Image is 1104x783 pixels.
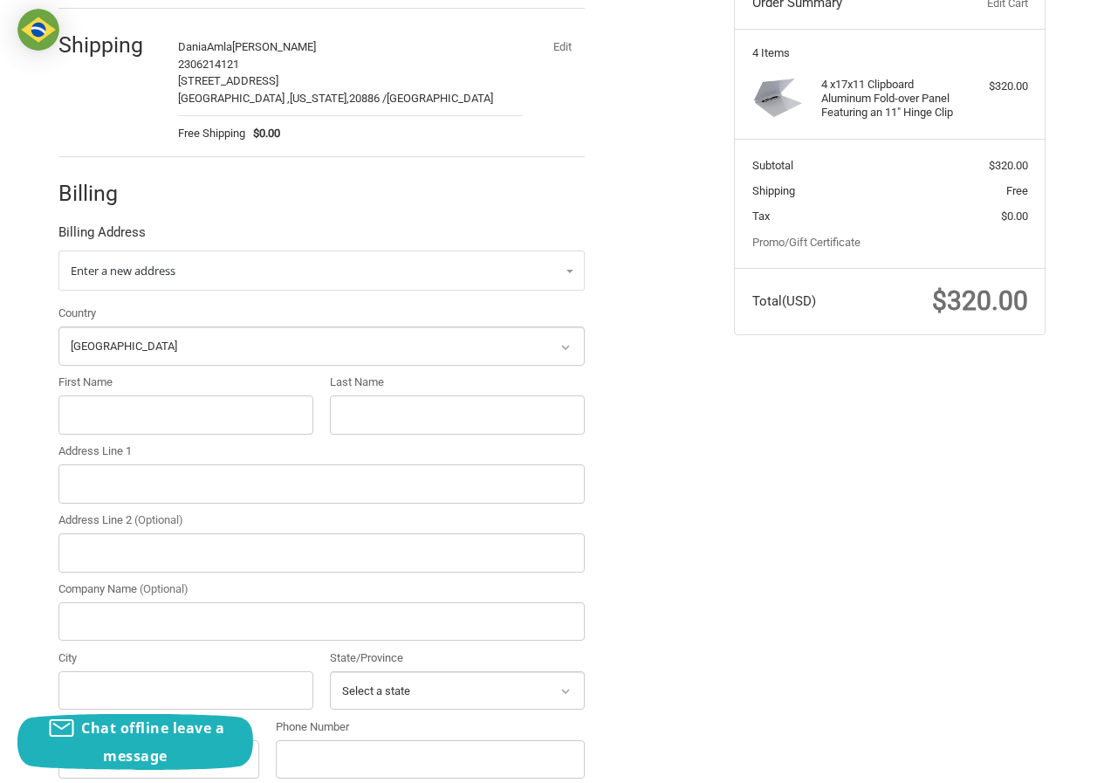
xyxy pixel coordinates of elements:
span: [STREET_ADDRESS] [178,74,278,87]
span: Chat offline leave a message [81,718,224,766]
label: Last Name [330,374,585,391]
label: City [58,649,313,667]
span: $320.00 [989,159,1028,172]
span: 2306214121 [178,58,239,71]
label: Phone Number [276,718,585,736]
span: [GEOGRAPHIC_DATA] [387,92,493,105]
span: Free [1006,184,1028,197]
h3: 4 Items [752,46,1028,60]
span: $0.00 [1001,209,1028,223]
span: $320.00 [932,285,1028,316]
h2: Shipping [58,31,161,58]
label: Company Name [58,580,585,598]
span: Shipping [752,184,795,197]
button: Edit [539,34,585,58]
span: [US_STATE], [290,92,349,105]
span: [GEOGRAPHIC_DATA] , [178,92,290,105]
h4: 4 x 17x11 Clipboard Aluminum Fold-over Panel Featuring an 11" Hinge Clip [821,78,955,120]
span: Enter a new address [71,263,175,278]
label: Address Line 1 [58,443,585,460]
span: Tax [752,209,770,223]
a: Enter or select a different address [58,251,585,291]
span: [PERSON_NAME] [232,40,316,53]
div: $320.00 [959,78,1028,95]
img: duty and tax information for Brazil [17,9,59,51]
label: Country [58,305,585,322]
label: State/Province [330,649,585,667]
label: First Name [58,374,313,391]
h2: Billing [58,180,161,207]
label: Address Line 2 [58,512,585,529]
span: Subtotal [752,159,793,172]
button: Chat offline leave a message [17,714,253,770]
span: Free Shipping [178,125,245,142]
span: $0.00 [245,125,281,142]
a: Promo/Gift Certificate [752,236,861,249]
small: (Optional) [134,513,183,526]
span: Total (USD) [752,293,816,309]
small: (Optional) [140,582,189,595]
span: 20886 / [349,92,387,105]
span: DaniaAmla [178,40,232,53]
legend: Billing Address [58,223,146,251]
